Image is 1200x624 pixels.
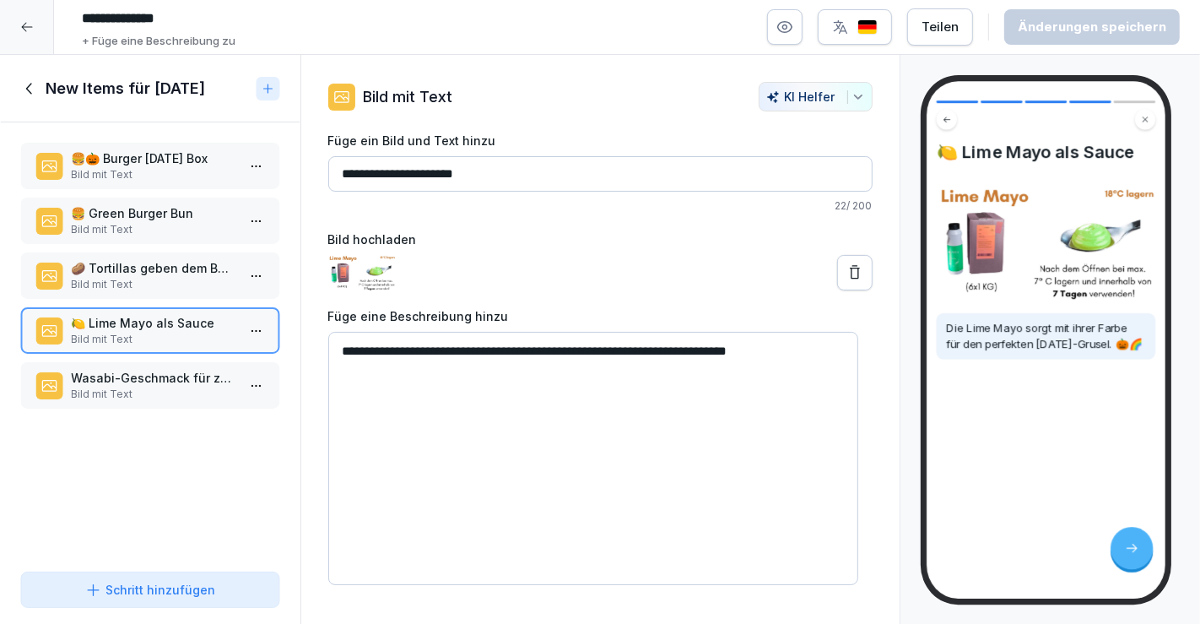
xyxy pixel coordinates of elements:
[71,332,236,347] p: Bild mit Text
[759,82,873,111] button: KI Helfer
[907,8,973,46] button: Teilen
[71,204,236,222] p: 🍔 Green Burger Bun
[71,277,236,292] p: Bild mit Text
[328,198,873,214] p: 22 / 200
[328,255,396,290] img: m4z3mef9gldt3nj6vmqywwdk.png
[46,79,205,99] h1: New Items für [DATE]
[20,252,280,299] div: 🥔 Tortillas geben dem Burger einen extra Crunch.Bild mit Text
[20,307,280,354] div: 🍋 Lime Mayo als SauceBild mit Text
[328,132,873,149] label: Füge ein Bild und Text hinzu
[922,18,959,36] div: Teilen
[936,186,1155,300] img: Bild und Text Vorschau
[20,198,280,244] div: 🍔 Green Burger BunBild mit Text
[766,90,865,104] div: KI Helfer
[364,85,453,108] p: Bild mit Text
[82,33,235,50] p: + Füge eine Beschreibung zu
[946,321,1146,352] p: Die Lime Mayo sorgt mit ihrer Farbe für den perfekten [DATE]-Grusel. 🎃🌈
[71,149,236,167] p: 🍔🎃 Burger [DATE] Box
[1004,9,1180,45] button: Änderungen speichern
[20,362,280,409] div: Wasabi-Geschmack für zusätzlichen Grusel.Bild mit Text
[71,259,236,277] p: 🥔 Tortillas geben dem Burger einen extra Crunch.
[71,222,236,237] p: Bild mit Text
[71,314,236,332] p: 🍋 Lime Mayo als Sauce
[71,369,236,387] p: Wasabi-Geschmack für zusätzlichen Grusel.
[85,581,215,599] div: Schritt hinzufügen
[328,231,873,248] label: Bild hochladen
[328,307,873,325] label: Füge eine Beschreibung hinzu
[936,142,1155,162] h4: 🍋 Lime Mayo als Sauce
[71,387,236,402] p: Bild mit Text
[71,167,236,182] p: Bild mit Text
[1018,18,1166,36] div: Änderungen speichern
[20,143,280,189] div: 🍔🎃 Burger [DATE] BoxBild mit Text
[857,19,878,35] img: de.svg
[20,572,280,608] button: Schritt hinzufügen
